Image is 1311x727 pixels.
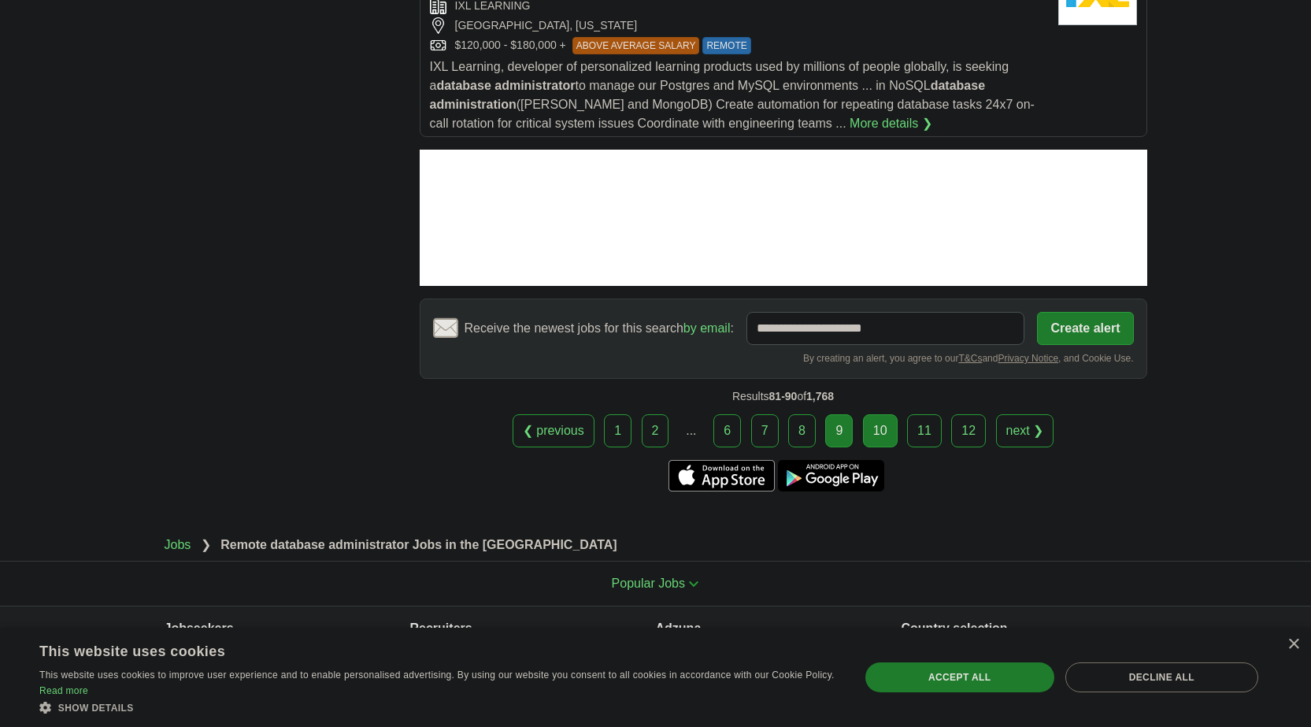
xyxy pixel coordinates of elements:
a: 1 [604,414,631,447]
a: 12 [951,414,986,447]
span: ABOVE AVERAGE SALARY [572,37,700,54]
div: Results of [420,379,1147,414]
div: [GEOGRAPHIC_DATA], [US_STATE] [430,17,1046,34]
a: ❮ previous [513,414,594,447]
span: This website uses cookies to improve user experience and to enable personalised advertising. By u... [39,670,835,681]
span: 1,768 [806,390,834,402]
span: Show details [58,703,134,714]
span: Receive the newest jobs for this search : [465,319,734,338]
a: Privacy Notice [998,353,1058,364]
a: Get the iPhone app [668,460,775,491]
a: 10 [863,414,898,447]
strong: administration [430,98,517,111]
strong: administrator [494,79,575,92]
a: 2 [642,414,669,447]
a: 6 [713,414,741,447]
div: ... [676,415,707,447]
iframe: Ads by Google [420,150,1147,286]
a: by email [683,321,731,335]
a: T&Cs [958,353,982,364]
span: Popular Jobs [612,577,685,590]
a: Jobs [165,538,191,551]
a: Get the Android app [778,460,884,491]
div: $120,000 - $180,000 + [430,37,1046,54]
a: 11 [907,414,942,447]
strong: database [931,79,985,92]
button: Create alert [1037,312,1133,345]
div: By creating an alert, you agree to our and , and Cookie Use. [433,351,1134,365]
div: Accept all [865,662,1054,692]
div: Close [1287,639,1299,651]
img: toggle icon [688,580,699,588]
a: next ❯ [996,414,1054,447]
strong: database [436,79,491,92]
span: IXL Learning, developer of personalized learning products used by millions of people globally, is... [430,60,1035,130]
a: 7 [751,414,779,447]
div: Show details [39,699,835,715]
strong: Remote database administrator Jobs in the [GEOGRAPHIC_DATA] [220,538,617,551]
h4: Country selection [902,606,1147,651]
a: 8 [788,414,816,447]
span: ❯ [201,538,211,551]
a: Read more, opens a new window [39,685,88,696]
div: 9 [825,414,853,447]
div: Decline all [1065,662,1258,692]
span: REMOTE [702,37,750,54]
div: This website uses cookies [39,637,796,661]
span: 81-90 [769,390,798,402]
a: More details ❯ [850,114,932,133]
